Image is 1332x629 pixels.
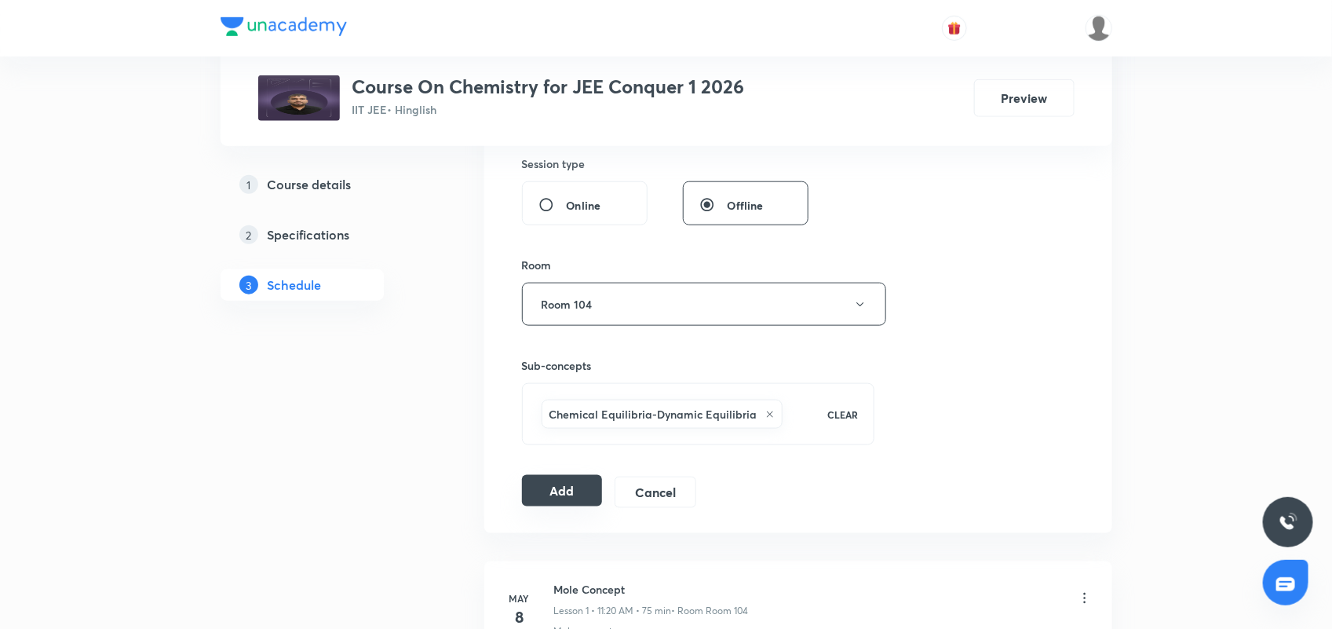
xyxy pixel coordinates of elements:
img: avatar [947,21,962,35]
p: 2 [239,225,258,244]
p: IIT JEE • Hinglish [352,101,745,118]
span: Online [567,197,601,214]
h6: Mole Concept [554,581,749,598]
h5: Course details [268,175,352,194]
button: Preview [974,79,1075,117]
h6: Room [522,257,552,273]
a: Company Logo [221,17,347,40]
button: Room 104 [522,283,886,326]
p: Lesson 1 • 11:20 AM • 75 min [554,604,672,618]
button: Add [522,475,603,506]
img: ttu [1279,513,1297,532]
h6: Chemical Equilibria-Dynamic Equilibria [549,406,757,422]
span: Offline [728,197,764,214]
a: 1Course details [221,169,434,200]
p: CLEAR [827,408,858,422]
img: efe288a59410458cac6122c60a172225.jpg [258,75,340,121]
p: 3 [239,276,258,294]
p: • Room Room 104 [672,604,749,618]
h5: Schedule [268,276,322,294]
h6: Session type [522,155,586,172]
img: Company Logo [221,17,347,36]
button: avatar [942,16,967,41]
h5: Specifications [268,225,350,244]
h3: Course On Chemistry for JEE Conquer 1 2026 [352,75,745,98]
p: 1 [239,175,258,194]
h6: Sub-concepts [522,357,875,374]
img: Bhuwan Singh [1086,15,1112,42]
button: Cancel [615,477,695,508]
a: 2Specifications [221,219,434,251]
h6: May [504,591,535,605]
h4: 8 [504,605,535,629]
